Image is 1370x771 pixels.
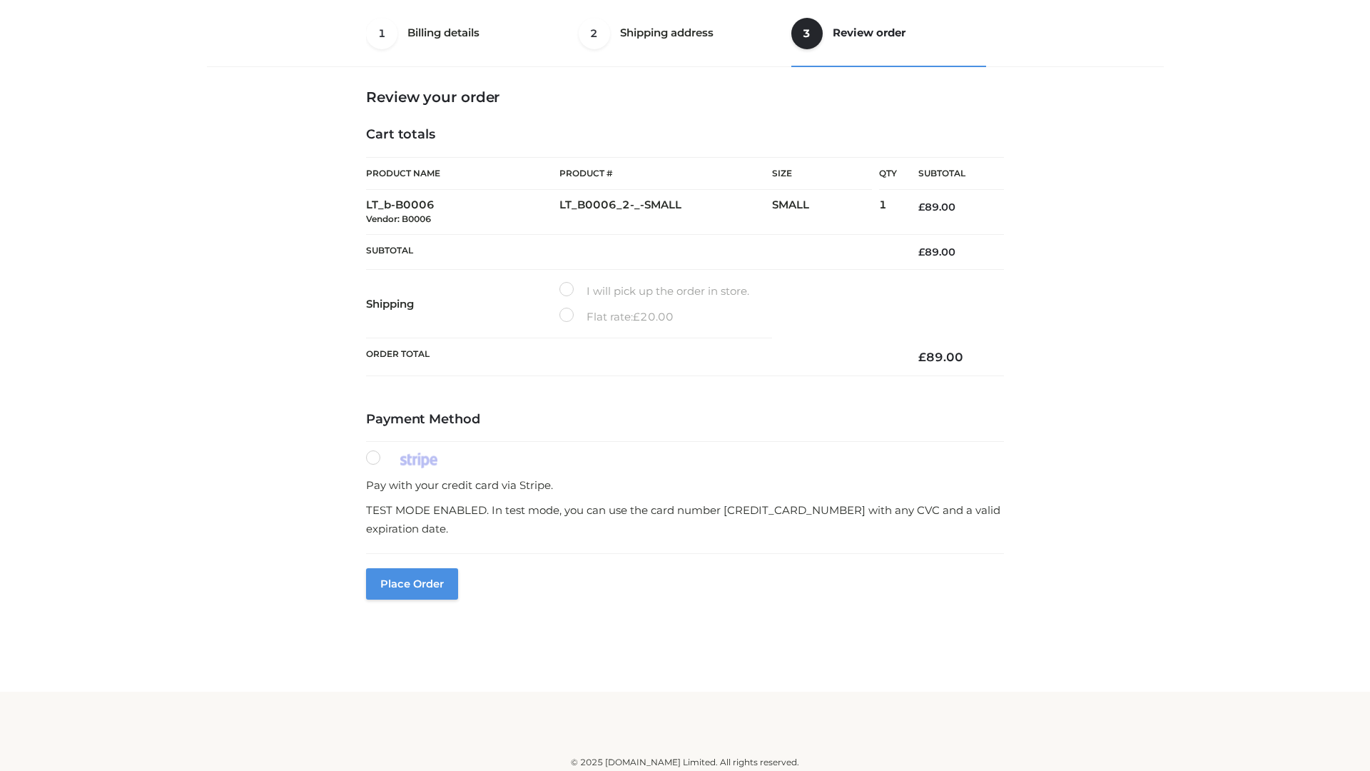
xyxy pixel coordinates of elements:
span: £ [918,201,925,213]
div: © 2025 [DOMAIN_NAME] Limited. All rights reserved. [212,755,1158,770]
p: Pay with your credit card via Stripe. [366,476,1004,495]
th: Subtotal [366,234,897,269]
h3: Review your order [366,89,1004,106]
bdi: 89.00 [918,201,955,213]
th: Subtotal [897,158,1004,190]
h4: Payment Method [366,412,1004,428]
button: Place order [366,568,458,600]
td: 1 [879,190,897,235]
bdi: 20.00 [633,310,674,323]
th: Shipping [366,270,559,338]
th: Qty [879,157,897,190]
td: LT_B0006_2-_-SMALL [559,190,772,235]
th: Product Name [366,157,559,190]
small: Vendor: B0006 [366,213,431,224]
bdi: 89.00 [918,246,955,258]
p: TEST MODE ENABLED. In test mode, you can use the card number [CREDIT_CARD_NUMBER] with any CVC an... [366,501,1004,538]
td: LT_b-B0006 [366,190,559,235]
span: £ [918,350,926,364]
td: SMALL [772,190,879,235]
th: Product # [559,157,772,190]
label: Flat rate: [559,308,674,326]
span: £ [918,246,925,258]
th: Order Total [366,338,897,376]
h4: Cart totals [366,127,1004,143]
label: I will pick up the order in store. [559,282,749,301]
th: Size [772,158,872,190]
bdi: 89.00 [918,350,963,364]
span: £ [633,310,640,323]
